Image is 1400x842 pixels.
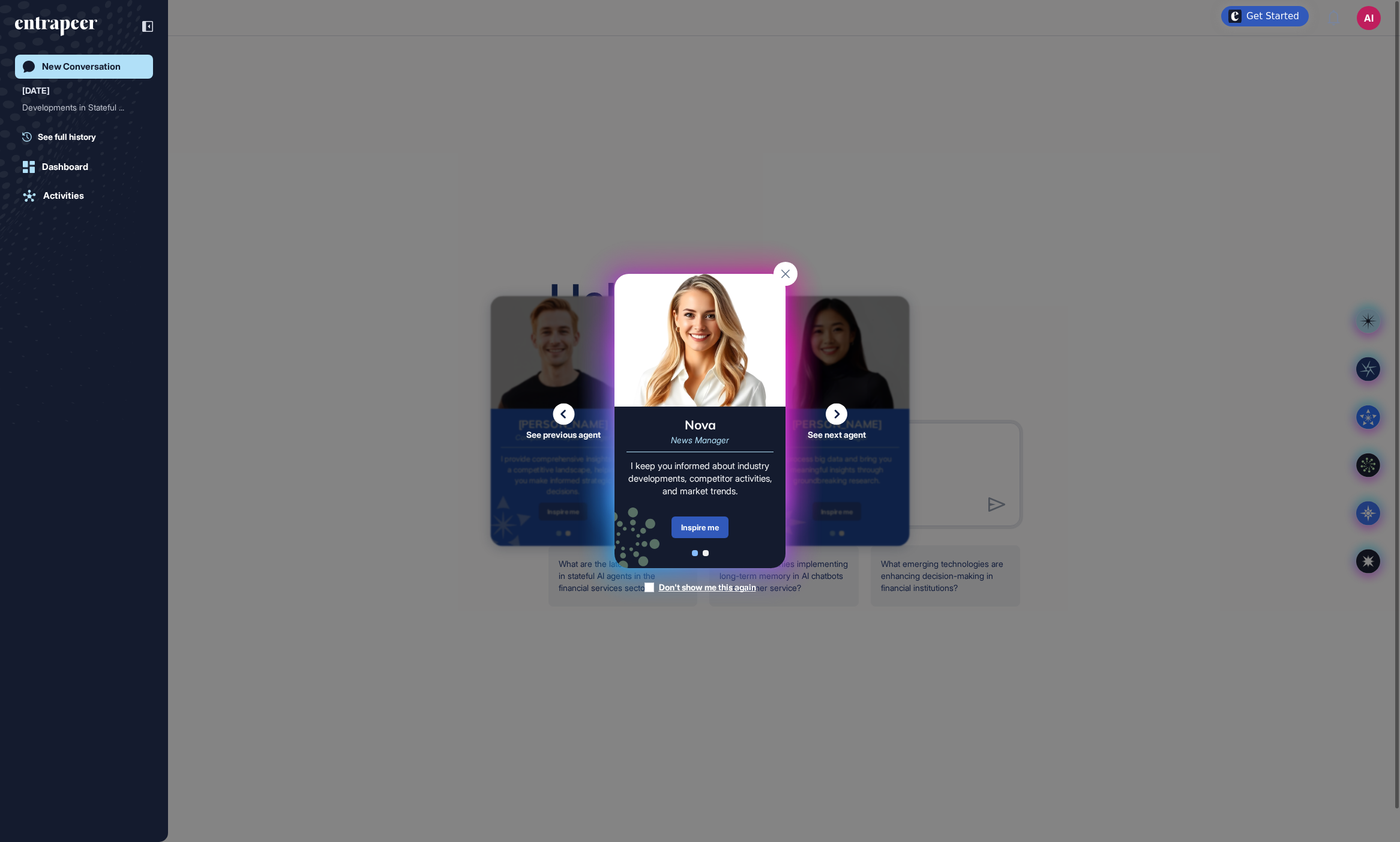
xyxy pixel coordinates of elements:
div: Activities [43,190,84,201]
img: nova-card.png [614,274,786,407]
span: See full history [38,130,96,143]
span: See next agent [808,431,866,439]
div: Inspire me [671,516,729,538]
div: New Conversation [42,61,121,72]
div: I keep you informed about industry developments, competitor activities, and market trends. [626,459,774,497]
div: Open Get Started checklist [1221,6,1309,26]
img: launcher-image-alternative-text [1228,10,1242,23]
span: See previous agent [526,431,601,439]
a: New Conversation [15,55,153,79]
div: Developments in Stateful AI Agents with Long-Term Memory [22,98,146,117]
a: Activities [15,184,153,208]
div: entrapeer-logo [15,17,97,36]
div: Don't show me this again [659,581,756,593]
div: Get Started [1246,10,1299,22]
a: Dashboard [15,155,153,179]
div: Dashboard [42,162,88,172]
a: See full history [22,130,153,143]
div: Nova [685,419,716,431]
div: News Manager [671,436,729,444]
button: AI [1357,6,1381,30]
div: Developments in Stateful ... [22,98,136,117]
div: [DATE] [22,83,50,98]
